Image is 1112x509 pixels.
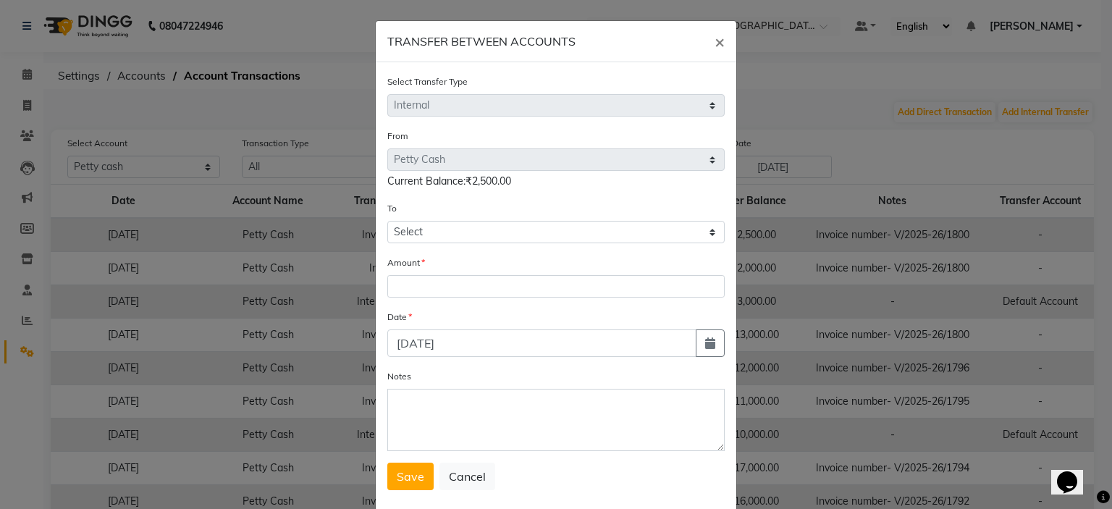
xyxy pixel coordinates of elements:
[1051,451,1098,495] iframe: chat widget
[387,463,434,490] button: Save
[387,311,412,324] label: Date
[715,30,725,52] span: ×
[387,75,468,88] label: Select Transfer Type
[387,130,408,143] label: From
[387,33,576,50] h6: TRANSFER BETWEEN ACCOUNTS
[387,174,511,188] span: Current Balance:₹2,500.00
[387,256,425,269] label: Amount
[387,202,397,215] label: To
[439,463,495,490] button: Cancel
[703,21,736,62] button: Close
[397,469,424,484] span: Save
[387,370,411,383] label: Notes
